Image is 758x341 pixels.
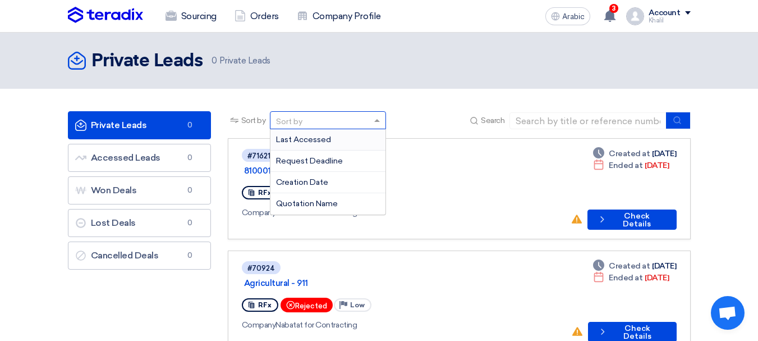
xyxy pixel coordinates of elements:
[609,149,650,158] font: Created at
[645,273,669,283] font: [DATE]
[244,278,525,288] a: Agricultural - 911
[609,273,642,283] font: Ended at
[187,186,192,194] font: 0
[626,7,644,25] img: profile_test.png
[91,120,147,130] font: Private Leads
[91,217,136,228] font: Lost Deals
[276,156,343,166] span: Request Deadline
[91,152,160,163] font: Accessed Leads
[242,320,276,330] font: Company
[226,4,288,29] a: Orders
[276,199,338,208] span: Quotation Name
[187,153,192,162] font: 0
[652,149,676,158] font: [DATE]
[609,261,650,271] font: Created at
[250,11,279,21] font: Orders
[562,12,585,21] font: Arabic
[258,189,272,197] font: RFx
[244,166,318,176] font: 8100015796 pumps
[609,161,642,170] font: Ended at
[68,209,211,237] a: Lost Deals0
[242,208,276,217] font: Company
[649,8,681,17] font: Account
[68,176,211,204] a: Won Deals0
[187,251,192,260] font: 0
[247,264,275,272] font: #70924
[68,144,211,172] a: Accessed Leads0
[187,219,192,227] font: 0
[623,324,651,341] font: Check Details
[295,302,327,310] font: Rejected
[313,11,381,21] font: Company Profile
[91,250,159,261] font: Cancelled Deals
[275,320,357,330] font: Nabatat for Contracting
[711,296,745,330] div: Open chat
[244,166,525,176] a: 8100015796 pumps
[258,301,272,309] font: RFx
[612,4,615,12] font: 3
[157,4,226,29] a: Sourcing
[181,11,217,21] font: Sourcing
[68,242,211,270] a: Cancelled Deals0
[623,211,651,229] font: Check Details
[241,116,266,125] font: Sort by
[545,7,590,25] button: Arabic
[276,117,302,126] font: Sort by
[219,56,270,66] font: Private Leads
[587,210,677,230] button: Check Details
[652,261,676,271] font: [DATE]
[509,112,667,129] input: Search by title or reference number
[91,52,203,70] font: Private Leads
[91,185,137,195] font: Won Deals
[276,178,328,187] span: Creation Date
[212,56,217,66] font: 0
[68,111,211,139] a: Private Leads0
[645,161,669,170] font: [DATE]
[276,135,331,144] span: Last Accessed
[68,7,143,24] img: Teradix logo
[244,278,308,288] font: Agricultural - 911
[649,17,664,24] font: Khalil
[350,301,365,309] font: Low
[187,121,192,129] font: 0
[247,152,270,160] font: #71621
[481,116,504,125] font: Search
